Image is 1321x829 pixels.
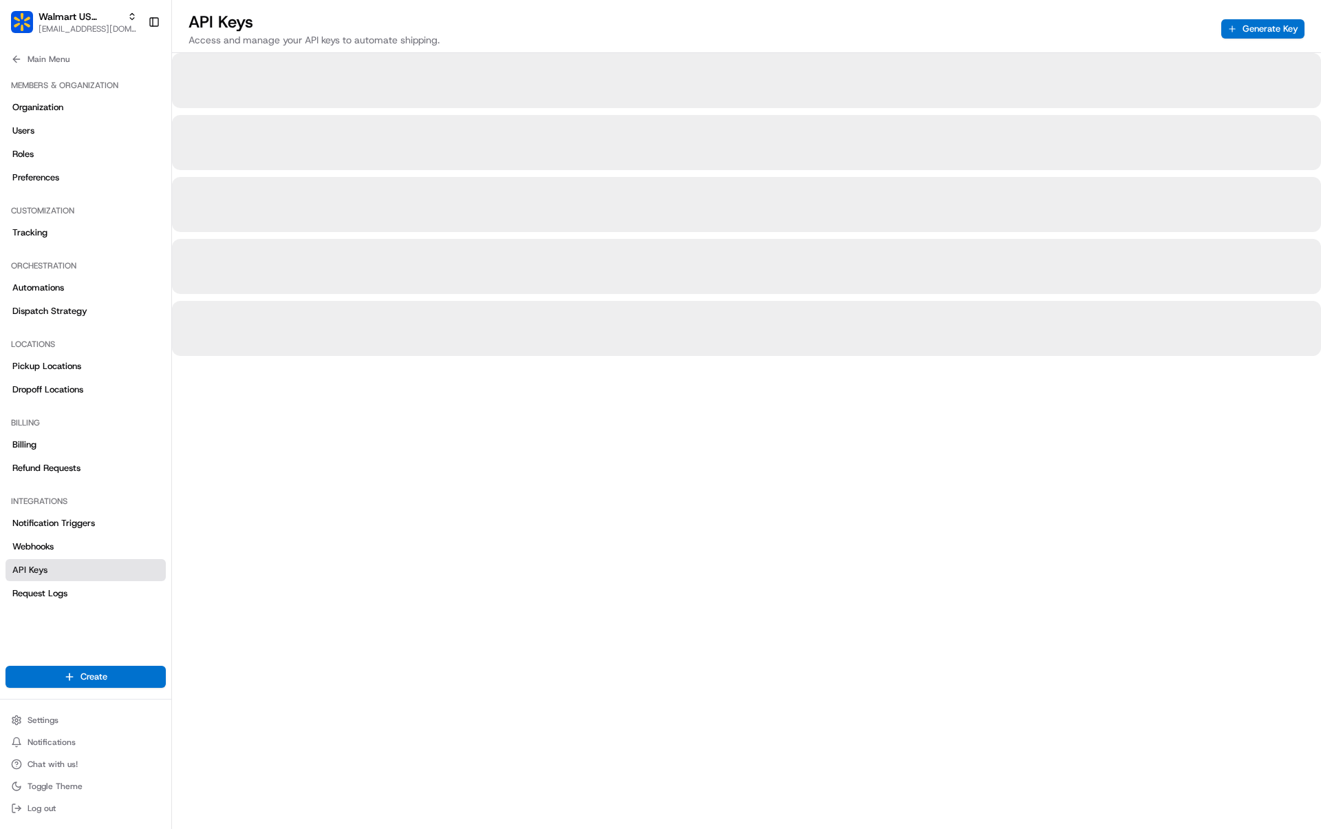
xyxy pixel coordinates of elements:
button: Generate Key [1221,19,1304,39]
span: Notification Triggers [12,517,95,529]
button: Main Menu [6,50,166,69]
span: Webhooks [12,541,54,553]
span: Refund Requests [12,462,80,474]
div: Integrations [6,490,166,512]
a: Notification Triggers [6,512,166,534]
span: Toggle Theme [28,781,83,792]
span: Pickup Locations [12,360,81,372]
span: Roles [12,148,34,160]
span: Request Logs [12,587,67,600]
a: Pickup Locations [6,355,166,377]
img: Walmart US Stores [11,11,33,33]
div: Members & Organization [6,74,166,96]
div: Customization [6,200,166,222]
span: Dispatch Strategy [12,305,87,317]
span: Billing [12,439,36,451]
a: Billing [6,434,166,456]
span: Automations [12,282,64,294]
a: Request Logs [6,583,166,605]
button: Create [6,666,166,688]
span: Preferences [12,171,59,184]
a: Tracking [6,222,166,244]
h2: API Keys [189,11,440,33]
span: Dropoff Locations [12,384,83,396]
span: Notifications [28,737,76,748]
p: Access and manage your API keys to automate shipping. [189,33,440,47]
a: Preferences [6,167,166,189]
button: Log out [6,799,166,818]
button: Notifications [6,733,166,752]
button: Walmart US Stores [39,10,122,23]
a: Webhooks [6,536,166,558]
span: Create [80,671,107,683]
a: Automations [6,277,166,299]
a: Refund Requests [6,457,166,479]
a: API Keys [6,559,166,581]
a: Dropoff Locations [6,379,166,401]
span: API Keys [12,564,47,576]
span: Users [12,125,34,137]
div: Orchestration [6,255,166,277]
a: Dispatch Strategy [6,300,166,322]
a: Users [6,120,166,142]
div: Locations [6,333,166,355]
span: Main Menu [28,54,69,65]
span: Settings [28,715,58,726]
div: Billing [6,412,166,434]
span: Organization [12,101,63,114]
span: Tracking [12,227,47,239]
button: Chat with us! [6,755,166,774]
button: Settings [6,711,166,730]
button: Walmart US StoresWalmart US Stores[EMAIL_ADDRESS][DOMAIN_NAME] [6,6,142,39]
button: [EMAIL_ADDRESS][DOMAIN_NAME] [39,23,137,34]
a: Organization [6,96,166,118]
span: Chat with us! [28,759,78,770]
span: Log out [28,803,56,814]
button: Toggle Theme [6,777,166,796]
a: Roles [6,143,166,165]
